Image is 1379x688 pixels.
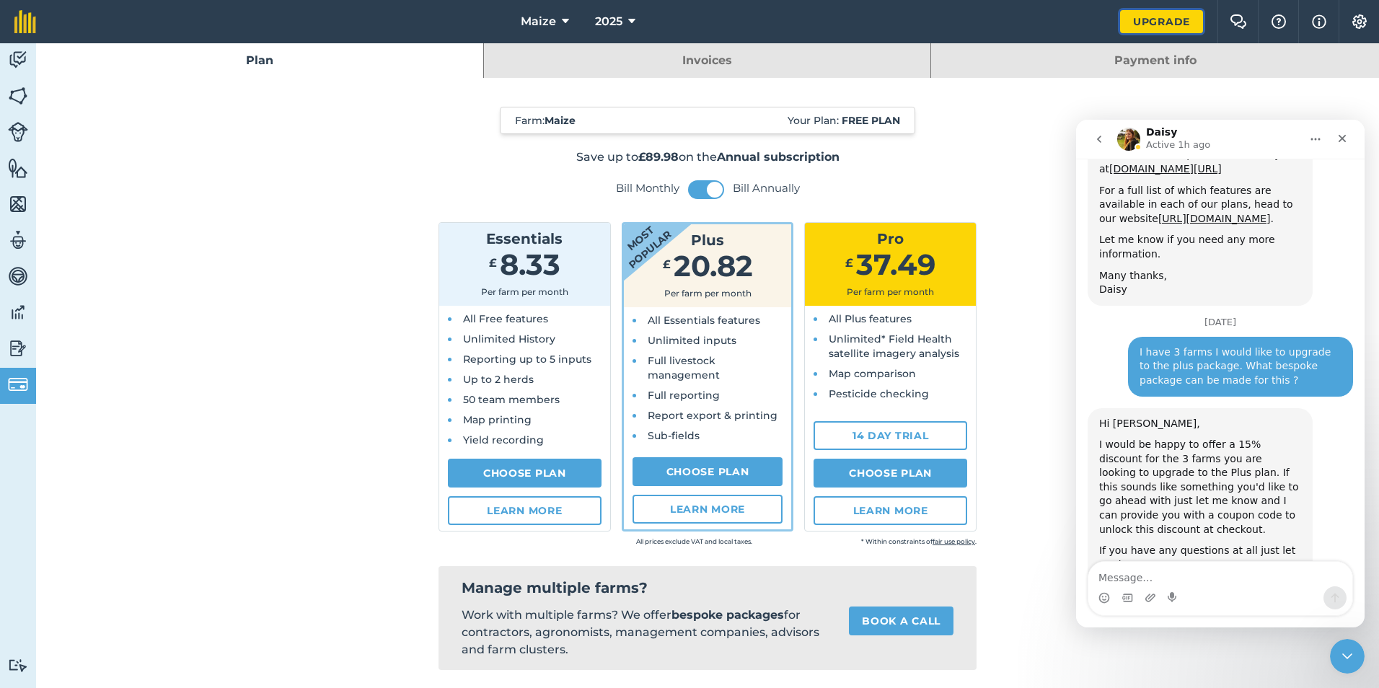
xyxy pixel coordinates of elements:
img: A question mark icon [1270,14,1287,29]
img: svg+xml;base64,PHN2ZyB4bWxucz0iaHR0cDovL3d3dy53My5vcmcvMjAwMC9zdmciIHdpZHRoPSIxNyIgaGVpZ2h0PSIxNy... [1312,13,1326,30]
iframe: Intercom live chat [1076,120,1365,627]
span: Per farm per month [481,286,568,297]
img: svg+xml;base64,PD94bWwgdmVyc2lvbj0iMS4wIiBlbmNvZGluZz0idXRmLTgiPz4KPCEtLSBHZW5lcmF0b3I6IEFkb2JlIE... [8,658,28,672]
img: svg+xml;base64,PD94bWwgdmVyc2lvbj0iMS4wIiBlbmNvZGluZz0idXRmLTgiPz4KPCEtLSBHZW5lcmF0b3I6IEFkb2JlIE... [8,122,28,142]
img: svg+xml;base64,PD94bWwgdmVyc2lvbj0iMS4wIiBlbmNvZGluZz0idXRmLTgiPz4KPCEtLSBHZW5lcmF0b3I6IEFkb2JlIE... [8,374,28,394]
iframe: Intercom live chat [1330,639,1365,674]
span: 2025 [595,13,622,30]
span: £ [663,257,671,271]
a: fair use policy [933,537,975,545]
a: 14 day trial [814,421,967,450]
span: Sub-fields [648,429,700,442]
span: 37.49 [856,247,935,282]
span: Pro [877,230,904,247]
span: Farm : [515,113,576,128]
span: 20.82 [674,248,753,283]
span: All Plus features [829,312,912,325]
img: svg+xml;base64,PHN2ZyB4bWxucz0iaHR0cDovL3d3dy53My5vcmcvMjAwMC9zdmciIHdpZHRoPSI1NiIgaGVpZ2h0PSI2MC... [8,85,28,107]
span: 50 team members [463,393,560,406]
strong: £89.98 [638,150,679,164]
img: A cog icon [1351,14,1368,29]
a: Choose Plan [633,457,783,486]
img: svg+xml;base64,PHN2ZyB4bWxucz0iaHR0cDovL3d3dy53My5vcmcvMjAwMC9zdmciIHdpZHRoPSI1NiIgaGVpZ2h0PSI2MC... [8,157,28,179]
button: Upload attachment [69,472,80,484]
div: Hi [PERSON_NAME], [23,297,225,312]
p: Save up to on the [340,149,1075,166]
a: Learn more [814,496,967,525]
button: Start recording [92,472,103,484]
a: Plan [36,43,483,78]
a: Book a call [849,607,953,635]
label: Bill Annually [733,181,800,195]
span: Full reporting [648,389,720,402]
span: Yield recording [463,433,544,446]
a: Choose Plan [448,459,602,488]
strong: Most popular [581,182,699,292]
div: If you have any questions at all just let me know. [23,424,225,452]
img: svg+xml;base64,PD94bWwgdmVyc2lvbj0iMS4wIiBlbmNvZGluZz0idXRmLTgiPz4KPCEtLSBHZW5lcmF0b3I6IEFkb2JlIE... [8,265,28,287]
span: £ [489,256,497,270]
img: svg+xml;base64,PHN2ZyB4bWxucz0iaHR0cDovL3d3dy53My5vcmcvMjAwMC9zdmciIHdpZHRoPSI1NiIgaGVpZ2h0PSI2MC... [8,193,28,215]
a: Choose Plan [814,459,967,488]
a: Payment info [931,43,1379,78]
a: Upgrade [1120,10,1203,33]
strong: Maize [545,114,576,127]
a: Learn more [448,496,602,525]
span: Up to 2 herds [463,373,534,386]
span: Maize [521,13,556,30]
img: svg+xml;base64,PD94bWwgdmVyc2lvbj0iMS4wIiBlbmNvZGluZz0idXRmLTgiPz4KPCEtLSBHZW5lcmF0b3I6IEFkb2JlIE... [8,49,28,71]
div: Hi [PERSON_NAME],I would be happy to offer a 15% discount for the 3 farms you are looking to upgr... [12,288,237,497]
strong: Annual subscription [717,150,840,164]
img: Two speech bubbles overlapping with the left bubble in the forefront [1230,14,1247,29]
span: Map comparison [829,367,916,380]
button: Send a message… [247,467,270,490]
span: Unlimited History [463,332,555,345]
span: All Free features [463,312,548,325]
p: Work with multiple farms? We offer for contractors, agronomists, management companies, advisors a... [462,607,826,658]
span: Per farm per month [664,288,752,299]
span: Report export & printing [648,409,777,422]
small: All prices exclude VAT and local taxes. [528,534,752,549]
span: Pesticide checking [829,387,929,400]
span: All Essentials features [648,314,760,327]
span: Map printing [463,413,532,426]
h2: Manage multiple farms? [462,578,953,598]
textarea: Message… [12,442,276,467]
span: Per farm per month [847,286,934,297]
img: svg+xml;base64,PD94bWwgdmVyc2lvbj0iMS4wIiBlbmNvZGluZz0idXRmLTgiPz4KPCEtLSBHZW5lcmF0b3I6IEFkb2JlIE... [8,301,28,323]
div: Daisy says… [12,288,277,529]
a: Invoices [484,43,931,78]
a: Learn more [633,495,783,524]
button: Gif picker [45,472,57,484]
span: Your Plan: [788,113,900,128]
span: Unlimited inputs [648,334,736,347]
span: Plus [691,231,724,249]
div: I would be happy to offer a 15% discount for the 3 farms you are looking to upgrade to the Plus p... [23,318,225,417]
label: Bill Monthly [616,181,679,195]
strong: Free plan [842,114,900,127]
strong: bespoke packages [671,608,784,622]
span: £ [845,256,853,270]
span: Reporting up to 5 inputs [463,353,591,366]
img: fieldmargin Logo [14,10,36,33]
span: Full livestock management [648,354,720,382]
span: 8.33 [500,247,560,282]
span: Unlimited* Field Health satellite imagery analysis [829,332,959,360]
small: * Within constraints of . [752,534,977,549]
span: Essentials [486,230,563,247]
